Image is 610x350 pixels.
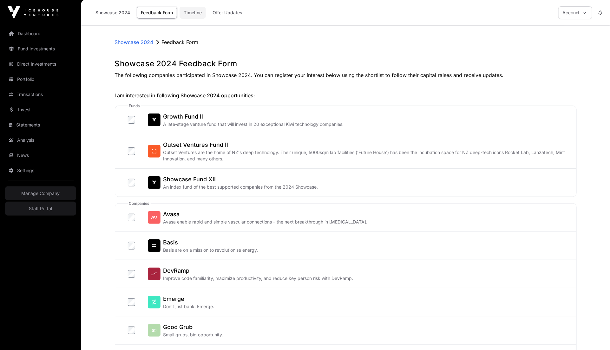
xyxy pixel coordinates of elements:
[5,57,76,71] a: Direct Investments
[163,238,258,247] h2: Basis
[5,27,76,41] a: Dashboard
[128,242,135,250] input: BasisBasisBasis are on a mission to revolutionise energy.
[128,147,135,155] input: Outset Ventures Fund IIOutset Ventures Fund IIOutset Ventures are the home of NZ's deep technolog...
[148,113,161,126] img: Growth Fund II
[148,145,161,158] img: Outset Ventures Fund II
[115,92,577,99] h2: I am interested in following Showcase 2024 opportunities:
[148,268,161,280] img: DevRamp
[163,175,318,184] h2: Showcase Fund XII
[128,201,151,206] span: companies
[148,239,161,252] img: Basis
[128,327,135,334] input: Good GrubGood GrubSmall grubs, big opportunity.
[148,324,161,337] img: Good Grub
[163,266,353,275] h2: DevRamp
[163,121,344,127] p: A late-stage venture fund that will invest in 20 exceptional Kiwi technology companies.
[163,323,223,332] h2: Good Grub
[163,140,576,149] h2: Outset Ventures Fund II
[163,219,367,225] p: Avasa enable rapid and simple vascular connections – the next breakthrough in [MEDICAL_DATA].
[180,7,206,19] a: Timeline
[163,295,214,303] h2: Emerge
[128,298,135,306] input: EmergeEmergeDon't just bank. Emerge.
[128,179,135,186] input: Showcase Fund XIIShowcase Fund XIIAn index fund of the best supported companies from the 2024 Sho...
[5,186,76,200] a: Manage Company
[162,38,199,46] p: Feedback Form
[148,211,161,224] img: Avasa
[163,210,367,219] h2: Avasa
[5,103,76,117] a: Invest
[128,116,135,124] input: Growth Fund IIGrowth Fund IIA late-stage venture fund that will invest in 20 exceptional Kiwi tec...
[5,202,76,216] a: Staff Portal
[558,6,592,19] button: Account
[148,176,161,189] img: Showcase Fund XII
[91,7,134,19] a: Showcase 2024
[128,103,141,108] span: funds
[128,214,135,221] input: AvasaAvasaAvasa enable rapid and simple vascular connections – the next breakthrough in [MEDICAL_...
[163,112,344,121] h2: Growth Fund II
[5,164,76,178] a: Settings
[5,42,76,56] a: Fund Investments
[5,118,76,132] a: Statements
[137,7,177,19] a: Feedback Form
[163,332,223,338] p: Small grubs, big opportunity.
[5,87,76,101] a: Transactions
[5,148,76,162] a: News
[115,71,577,79] p: The following companies participated in Showcase 2024. You can register your interest below using...
[163,149,576,162] p: Outset Ventures are the home of NZ's deep technology. Their unique, 5000sqm lab facilities ('Futu...
[115,38,154,46] a: Showcase 2024
[148,296,161,308] img: Emerge
[5,72,76,86] a: Portfolio
[163,275,353,282] p: Improve code familiarity, maximize productivity, and reduce key person risk with DevRamp.
[5,133,76,147] a: Analysis
[163,184,318,190] p: An index fund of the best supported companies from the 2024 Showcase.
[115,59,577,69] h1: Showcase 2024 Feedback Form
[208,7,246,19] a: Offer Updates
[163,247,258,253] p: Basis are on a mission to revolutionise energy.
[8,6,58,19] img: Icehouse Ventures Logo
[163,303,214,310] p: Don't just bank. Emerge.
[578,320,610,350] iframe: Chat Widget
[128,270,135,278] input: DevRampDevRampImprove code familiarity, maximize productivity, and reduce key person risk with De...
